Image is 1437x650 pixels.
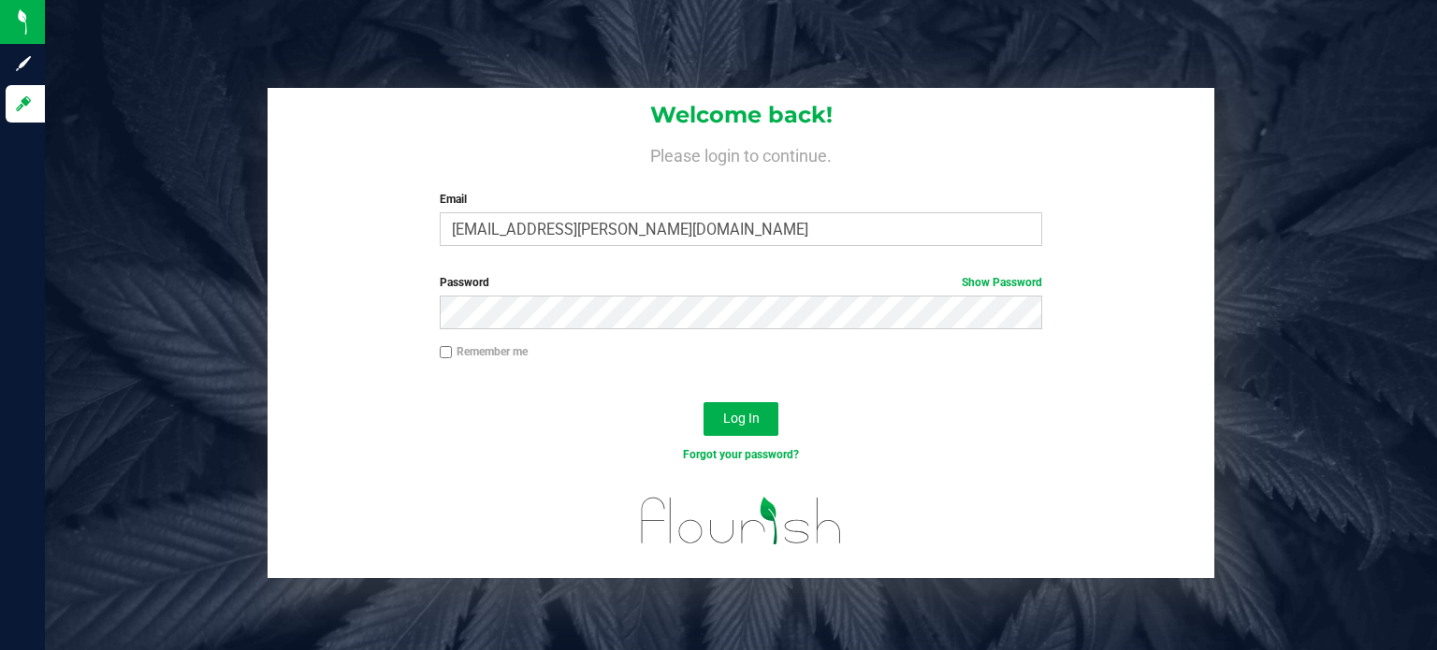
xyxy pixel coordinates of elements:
[268,142,1214,165] h4: Please login to continue.
[440,191,1043,208] label: Email
[683,448,799,461] a: Forgot your password?
[723,411,760,426] span: Log In
[962,276,1042,289] a: Show Password
[14,54,33,73] inline-svg: Sign up
[440,346,453,359] input: Remember me
[268,103,1214,127] h1: Welcome back!
[14,94,33,113] inline-svg: Log in
[623,483,860,558] img: flourish_logo.svg
[704,402,778,436] button: Log In
[440,343,528,360] label: Remember me
[440,276,489,289] span: Password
